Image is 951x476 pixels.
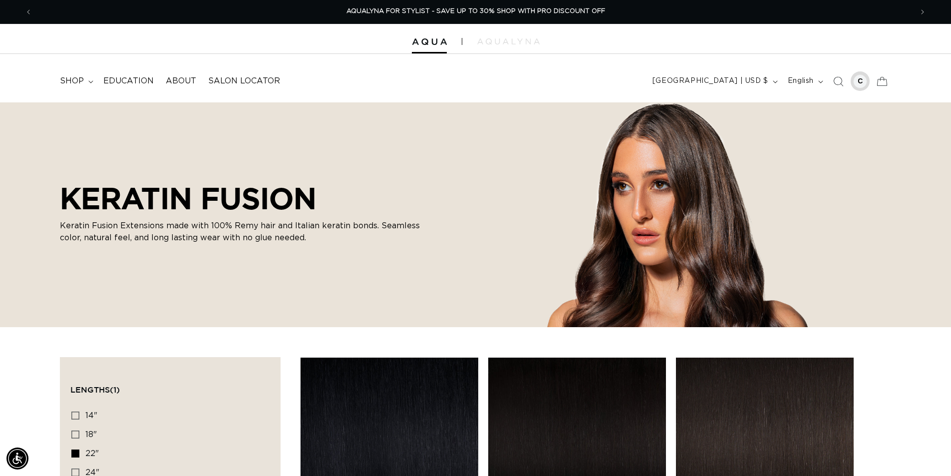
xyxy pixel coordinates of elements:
span: Salon Locator [208,76,280,86]
p: Keratin Fusion Extensions made with 100% Remy hair and Italian keratin bonds. Seamless color, nat... [60,220,439,244]
span: shop [60,76,84,86]
button: Previous announcement [17,2,39,21]
span: Education [103,76,154,86]
button: Next announcement [912,2,934,21]
a: Salon Locator [202,70,286,92]
h2: KERATIN FUSION [60,181,439,216]
img: Aqua Hair Extensions [412,38,447,45]
iframe: Chat Widget [901,428,951,476]
span: Lengths [70,385,120,394]
span: [GEOGRAPHIC_DATA] | USD $ [652,76,768,86]
span: 14" [85,412,97,420]
span: (1) [110,385,120,394]
summary: Search [827,70,849,92]
summary: shop [54,70,97,92]
span: 18" [85,431,97,439]
img: aqualyna.com [477,38,540,44]
a: About [160,70,202,92]
a: Education [97,70,160,92]
span: About [166,76,196,86]
span: English [788,76,814,86]
div: Accessibility Menu [6,448,28,470]
button: English [782,72,827,91]
span: 22" [85,450,99,458]
span: AQUALYNA FOR STYLIST - SAVE UP TO 30% SHOP WITH PRO DISCOUNT OFF [346,8,605,14]
button: [GEOGRAPHIC_DATA] | USD $ [646,72,782,91]
summary: Lengths (1 selected) [70,368,270,404]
